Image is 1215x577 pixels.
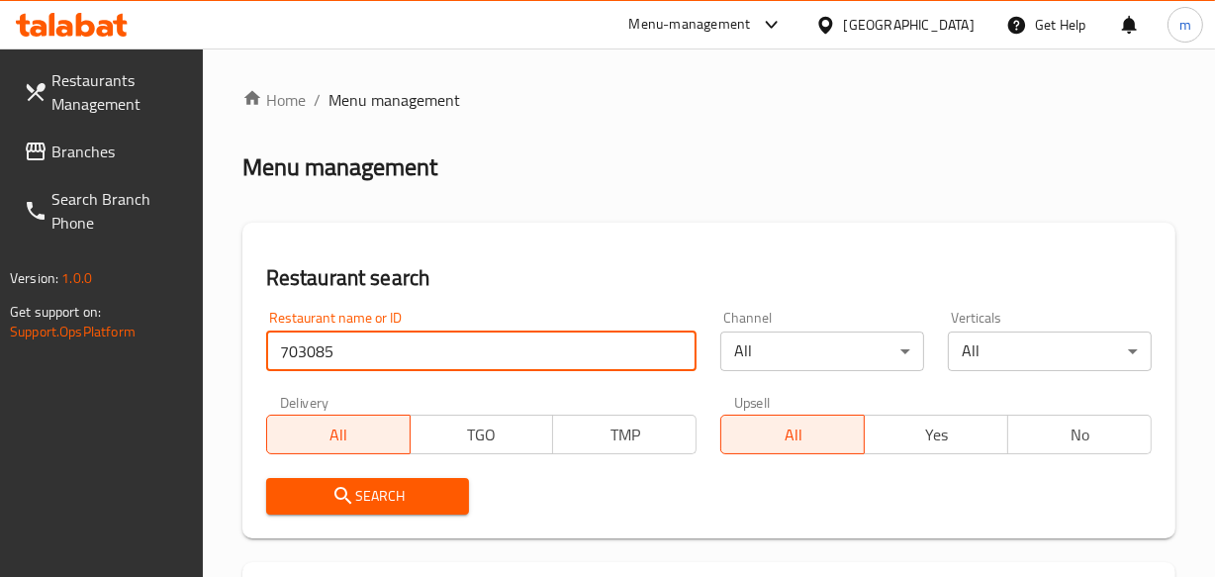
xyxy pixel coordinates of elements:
[552,415,697,454] button: TMP
[266,415,411,454] button: All
[280,395,329,409] label: Delivery
[242,151,437,183] h2: Menu management
[720,332,924,371] div: All
[266,478,470,515] button: Search
[10,265,58,291] span: Version:
[8,128,203,175] a: Branches
[266,263,1152,293] h2: Restaurant search
[1016,421,1144,449] span: No
[734,395,771,409] label: Upsell
[1007,415,1152,454] button: No
[61,265,92,291] span: 1.0.0
[864,415,1008,454] button: Yes
[561,421,689,449] span: TMP
[873,421,1000,449] span: Yes
[948,332,1152,371] div: All
[51,68,187,116] span: Restaurants Management
[8,175,203,246] a: Search Branch Phone
[419,421,546,449] span: TGO
[51,187,187,235] span: Search Branch Phone
[282,484,454,509] span: Search
[266,332,698,371] input: Search for restaurant name or ID..
[328,88,460,112] span: Menu management
[8,56,203,128] a: Restaurants Management
[410,415,554,454] button: TGO
[720,415,865,454] button: All
[275,421,403,449] span: All
[844,14,975,36] div: [GEOGRAPHIC_DATA]
[314,88,321,112] li: /
[242,88,306,112] a: Home
[10,319,136,344] a: Support.OpsPlatform
[729,421,857,449] span: All
[629,13,751,37] div: Menu-management
[10,299,101,325] span: Get support on:
[1179,14,1191,36] span: m
[51,140,187,163] span: Branches
[242,88,1175,112] nav: breadcrumb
